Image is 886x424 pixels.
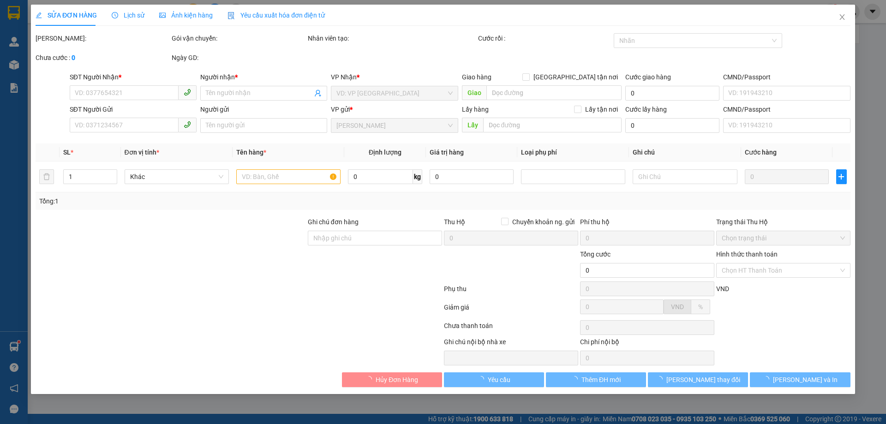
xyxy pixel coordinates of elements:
div: SĐT Người Nhận [70,72,197,82]
div: [PERSON_NAME]: [36,33,170,43]
span: Đơn vị tính [125,149,159,156]
th: Ghi chú [629,143,741,161]
span: loading [478,376,488,382]
div: Chi phí nội bộ [580,337,714,351]
span: [PERSON_NAME] thay đổi [666,375,740,385]
span: plus [837,173,846,180]
input: 0 [745,169,829,184]
span: user-add [315,90,322,97]
div: Trạng thái Thu Hộ [716,217,850,227]
span: Giao hàng [462,73,491,81]
span: Thêm ĐH mới [581,375,621,385]
span: Khác [130,170,223,184]
input: VD: Bàn, Ghế [236,169,341,184]
div: Ngày GD: [172,53,306,63]
div: Phụ thu [443,284,579,300]
span: Yêu cầu xuất hóa đơn điện tử [227,12,325,19]
span: VND [671,303,684,311]
span: Tên hàng [236,149,266,156]
span: loading [656,376,666,382]
div: Tổng: 1 [39,196,342,206]
div: Chưa cước : [36,53,170,63]
div: Người gửi [200,104,327,114]
div: Cước rồi : [478,33,612,43]
span: Tổng cước [580,251,611,258]
span: phone [184,89,191,96]
span: Lịch sử [112,12,144,19]
div: SĐT Người Gửi [70,104,197,114]
span: clock-circle [112,12,118,18]
span: Ảnh kiện hàng [159,12,213,19]
span: phone [184,121,191,128]
span: close [838,13,846,21]
span: loading [763,376,773,382]
img: icon [227,12,235,19]
span: [PERSON_NAME] và In [773,375,838,385]
input: Ghi chú đơn hàng [308,231,442,245]
button: Thêm ĐH mới [546,372,646,387]
div: CMND/Passport [723,72,850,82]
span: edit [36,12,42,18]
span: Định lượng [369,149,401,156]
span: Giá trị hàng [430,149,464,156]
button: delete [39,169,54,184]
div: Người nhận [200,72,327,82]
div: CMND/Passport [723,104,850,114]
button: Yêu cầu [444,372,544,387]
input: Dọc đường [483,118,622,132]
span: Giao [462,85,486,100]
span: kg [413,169,422,184]
span: SL [64,149,71,156]
div: Nhân viên tạo: [308,33,476,43]
b: 0 [72,54,75,61]
label: Ghi chú đơn hàng [308,218,359,226]
input: Ghi Chú [633,169,737,184]
span: picture [159,12,166,18]
div: Chưa thanh toán [443,321,579,337]
button: Close [829,5,855,30]
span: Hủy Đơn Hàng [376,375,418,385]
span: Thu Hộ [444,218,465,226]
span: Chọn trạng thái [722,231,845,245]
input: Cước giao hàng [625,86,719,101]
span: loading [365,376,376,382]
div: Gói vận chuyển: [172,33,306,43]
span: Chuyển khoản ng. gửi [509,217,578,227]
span: Yêu cầu [488,375,510,385]
button: plus [836,169,846,184]
label: Cước giao hàng [625,73,671,81]
div: Phí thu hộ [580,217,714,231]
button: [PERSON_NAME] thay đổi [648,372,748,387]
span: [GEOGRAPHIC_DATA] tận nơi [530,72,622,82]
div: VP gửi [331,104,458,114]
button: Hủy Đơn Hàng [342,372,442,387]
input: Dọc đường [486,85,622,100]
div: Giảm giá [443,302,579,318]
span: SỬA ĐƠN HÀNG [36,12,97,19]
span: Cư Kuin [337,119,453,132]
label: Cước lấy hàng [625,106,667,113]
span: VP Nhận [331,73,357,81]
span: % [698,303,703,311]
span: Lấy tận nơi [581,104,622,114]
input: Cước lấy hàng [625,118,719,133]
span: loading [571,376,581,382]
button: [PERSON_NAME] và In [750,372,850,387]
span: VND [716,285,729,293]
span: Cước hàng [745,149,777,156]
span: Lấy [462,118,483,132]
th: Loại phụ phí [517,143,629,161]
div: Ghi chú nội bộ nhà xe [444,337,578,351]
span: Lấy hàng [462,106,489,113]
label: Hình thức thanh toán [716,251,778,258]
